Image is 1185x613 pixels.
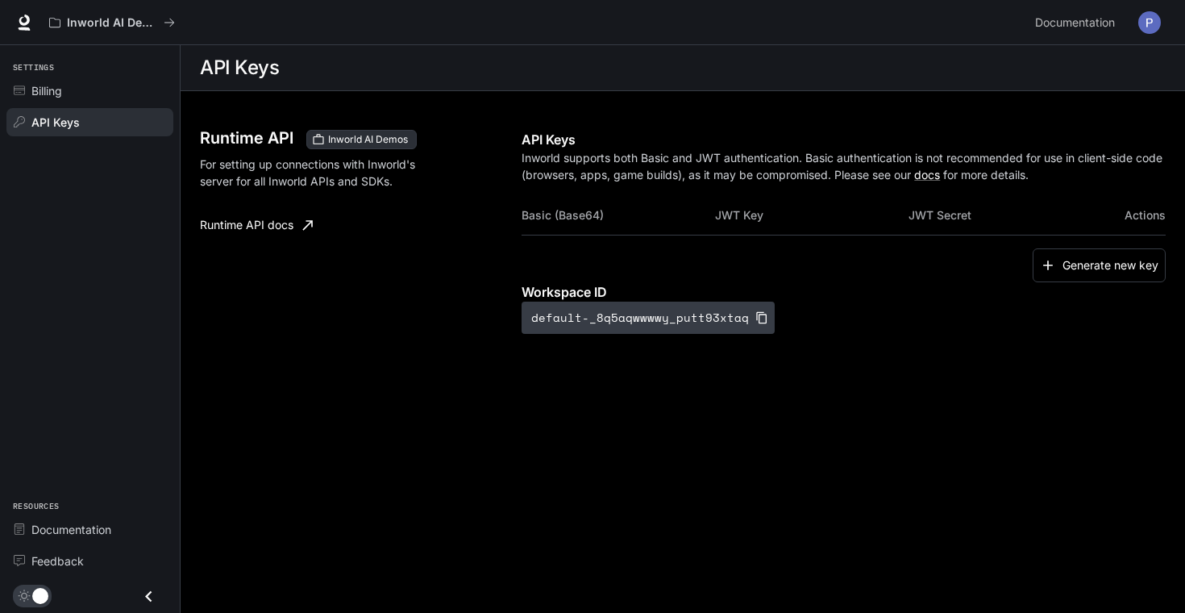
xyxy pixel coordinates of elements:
[32,586,48,604] span: Dark mode toggle
[1035,13,1115,33] span: Documentation
[31,521,111,538] span: Documentation
[67,16,157,30] p: Inworld AI Demos
[31,82,62,99] span: Billing
[715,196,908,235] th: JWT Key
[1133,6,1166,39] button: User avatar
[1033,248,1166,283] button: Generate new key
[522,149,1166,183] p: Inworld supports both Basic and JWT authentication. Basic authentication is not recommended for u...
[1029,6,1127,39] a: Documentation
[522,282,1166,302] p: Workspace ID
[6,77,173,105] a: Billing
[522,130,1166,149] p: API Keys
[31,553,84,569] span: Feedback
[322,132,414,147] span: Inworld AI Demos
[200,130,293,146] h3: Runtime API
[1138,11,1161,34] img: User avatar
[522,302,775,334] button: default-_8q5aqwwwwy_putt93xtaq
[908,196,1102,235] th: JWT Secret
[1101,196,1166,235] th: Actions
[914,168,940,181] a: docs
[6,108,173,136] a: API Keys
[6,547,173,575] a: Feedback
[522,196,715,235] th: Basic (Base64)
[6,515,173,544] a: Documentation
[306,130,417,149] div: These keys will apply to your current workspace only
[193,209,319,241] a: Runtime API docs
[131,580,167,613] button: Close drawer
[200,156,431,190] p: For setting up connections with Inworld's server for all Inworld APIs and SDKs.
[200,52,279,84] h1: API Keys
[31,114,80,131] span: API Keys
[42,6,182,39] button: All workspaces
